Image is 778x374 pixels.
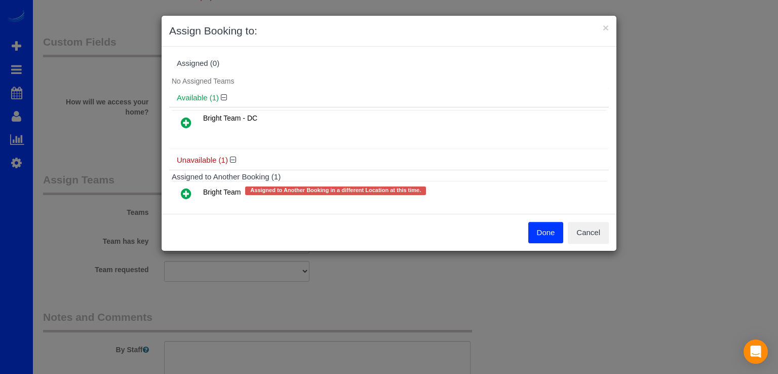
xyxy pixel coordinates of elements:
button: × [603,22,609,33]
h4: Assigned to Another Booking (1) [172,173,606,181]
button: Done [528,222,564,243]
button: Cancel [568,222,609,243]
div: Assigned (0) [177,59,601,68]
span: Bright Team [203,189,241,197]
h4: Available (1) [177,94,601,102]
span: No Assigned Teams [172,77,234,85]
span: Assigned to Another Booking in a different Location at this time. [245,186,426,195]
div: Open Intercom Messenger [744,340,768,364]
h4: Unavailable (1) [177,156,601,165]
span: Bright Team - DC [203,114,257,122]
h3: Assign Booking to: [169,23,609,39]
